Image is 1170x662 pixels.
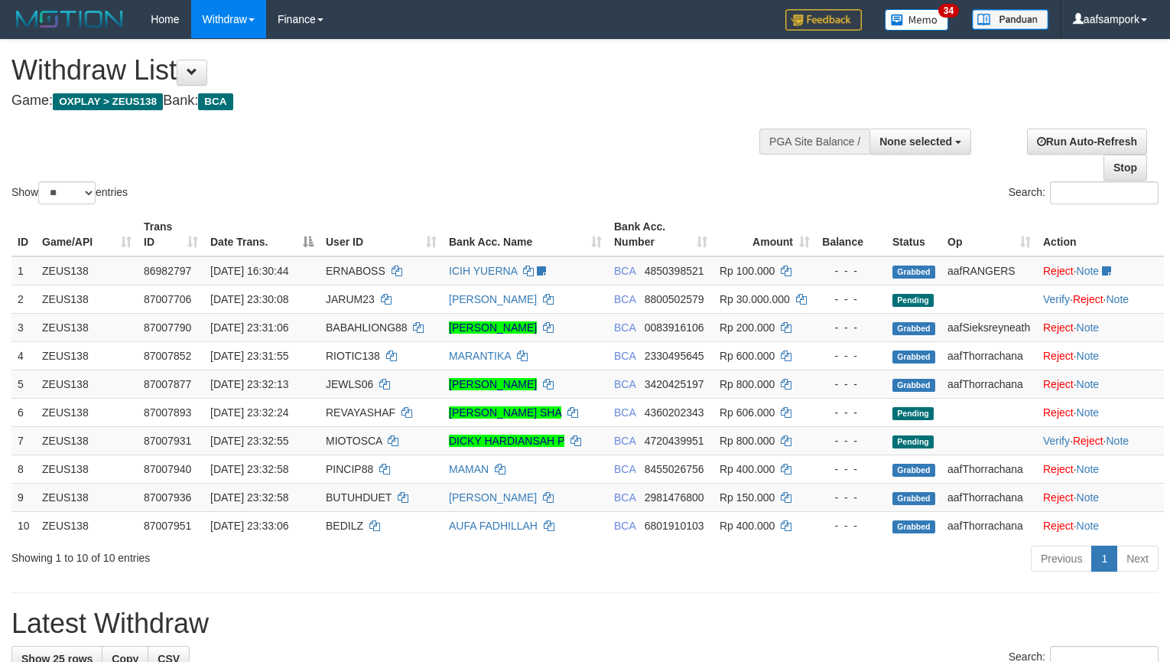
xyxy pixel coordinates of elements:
a: ICIH YUERNA [449,265,517,277]
th: Bank Acc. Number: activate to sort column ascending [608,213,713,256]
a: Note [1106,435,1129,447]
span: [DATE] 23:32:55 [210,435,288,447]
th: Amount: activate to sort column ascending [713,213,816,256]
span: Grabbed [892,266,935,279]
span: BCA [614,321,635,334]
span: [DATE] 23:31:06 [210,321,288,334]
td: aafRANGERS [941,256,1037,285]
div: - - - [822,263,880,279]
td: ZEUS138 [36,455,138,483]
span: Grabbed [892,379,935,392]
span: BEDILZ [326,520,363,532]
td: ZEUS138 [36,285,138,313]
a: MARANTIKA [449,350,511,362]
span: BCA [614,293,635,305]
a: Previous [1031,546,1092,572]
span: Grabbed [892,520,935,533]
select: Showentries [38,181,96,204]
span: Copy 4360202343 to clipboard [645,406,704,419]
img: Feedback.jpg [785,9,862,31]
th: Bank Acc. Name: activate to sort column ascending [443,213,608,256]
span: BCA [614,350,635,362]
td: 7 [11,426,36,455]
span: [DATE] 23:32:13 [210,378,288,390]
span: 87007893 [144,406,191,419]
td: · [1037,511,1164,540]
span: Copy 0083916106 to clipboard [645,321,704,334]
span: 34 [938,4,959,18]
a: Run Auto-Refresh [1027,129,1147,155]
td: 2 [11,285,36,313]
span: BABAHLIONG88 [326,321,408,334]
input: Search: [1050,181,1159,204]
td: aafThorrachana [941,455,1037,483]
td: 10 [11,511,36,540]
td: · [1037,370,1164,398]
span: Rp 800.000 [720,435,775,447]
span: Copy 4720439951 to clipboard [645,435,704,447]
td: ZEUS138 [36,483,138,511]
div: - - - [822,320,880,335]
td: ZEUS138 [36,398,138,426]
span: BCA [614,491,635,504]
span: JEWLS06 [326,378,373,390]
span: Rp 600.000 [720,350,775,362]
th: Game/API: activate to sort column ascending [36,213,138,256]
th: Date Trans.: activate to sort column descending [204,213,320,256]
a: Next [1116,546,1159,572]
h4: Game: Bank: [11,93,765,109]
button: None selected [869,129,971,155]
img: panduan.png [972,9,1048,30]
td: · [1037,483,1164,511]
th: ID [11,213,36,256]
span: Grabbed [892,492,935,505]
a: Reject [1043,265,1074,277]
span: 87007877 [144,378,191,390]
a: Reject [1043,491,1074,504]
label: Show entries [11,181,128,204]
th: Action [1037,213,1164,256]
span: Grabbed [892,322,935,335]
span: PINCIP88 [326,463,373,475]
td: · [1037,313,1164,341]
span: [DATE] 23:30:08 [210,293,288,305]
td: · · [1037,426,1164,455]
span: Rp 606.000 [720,406,775,419]
td: · [1037,455,1164,483]
td: · [1037,341,1164,370]
span: Rp 400.000 [720,520,775,532]
a: Reject [1043,520,1074,532]
th: Op: activate to sort column ascending [941,213,1037,256]
a: Reject [1043,378,1074,390]
td: 4 [11,341,36,370]
td: 8 [11,455,36,483]
td: ZEUS138 [36,370,138,398]
span: Copy 2330495645 to clipboard [645,350,704,362]
td: ZEUS138 [36,426,138,455]
th: Trans ID: activate to sort column ascending [138,213,204,256]
div: - - - [822,461,880,477]
a: Reject [1043,350,1074,362]
span: Copy 8455026756 to clipboard [645,463,704,475]
span: Copy 2981476800 to clipboard [645,491,704,504]
td: ZEUS138 [36,511,138,540]
span: 87007940 [144,463,191,475]
span: 87007951 [144,520,191,532]
th: Balance [816,213,886,256]
div: - - - [822,348,880,364]
span: BCA [614,463,635,475]
label: Search: [1009,181,1159,204]
span: [DATE] 23:32:24 [210,406,288,419]
span: 87007931 [144,435,191,447]
span: BCA [614,378,635,390]
td: aafThorrachana [941,483,1037,511]
span: Pending [892,407,934,420]
span: [DATE] 23:32:58 [210,463,288,475]
th: User ID: activate to sort column ascending [320,213,443,256]
a: Note [1077,520,1100,532]
a: Note [1077,378,1100,390]
span: OXPLAY > ZEUS138 [53,93,163,110]
span: 87007706 [144,293,191,305]
a: Note [1106,293,1129,305]
a: [PERSON_NAME] [449,321,537,334]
